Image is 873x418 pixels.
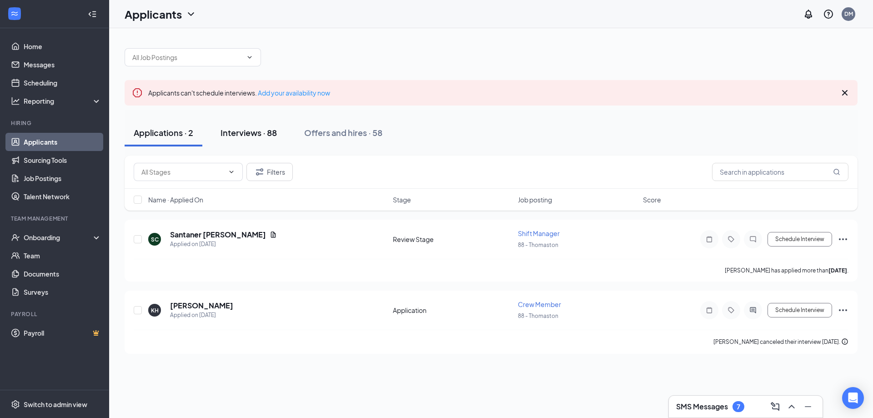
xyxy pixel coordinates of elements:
button: ComposeMessage [768,399,783,414]
h5: [PERSON_NAME] [170,301,233,311]
svg: Note [704,307,715,314]
svg: WorkstreamLogo [10,9,19,18]
button: Minimize [801,399,815,414]
h3: SMS Messages [676,402,728,412]
svg: ChevronDown [186,9,196,20]
a: Messages [24,55,101,74]
svg: ComposeMessage [770,401,781,412]
span: Stage [393,195,411,204]
svg: ChevronDown [228,168,235,176]
a: Scheduling [24,74,101,92]
svg: ChatInactive [748,236,758,243]
a: Home [24,37,101,55]
span: Crew Member [518,300,561,308]
div: KH [151,307,159,314]
svg: Settings [11,400,20,409]
svg: Note [704,236,715,243]
svg: Minimize [803,401,813,412]
p: [PERSON_NAME] has applied more than . [725,267,848,274]
div: Application [393,306,512,315]
button: Schedule Interview [768,303,832,317]
div: Applied on [DATE] [170,240,277,249]
div: 7 [737,403,740,411]
svg: Filter [254,166,265,177]
svg: Collapse [88,10,97,19]
div: Applications · 2 [134,127,193,138]
input: All Job Postings [132,52,242,62]
button: Schedule Interview [768,232,832,247]
svg: Notifications [803,9,814,20]
div: Offers and hires · 58 [304,127,382,138]
svg: Ellipses [838,234,848,245]
svg: Error [132,87,143,98]
div: Review Stage [393,235,512,244]
svg: Cross [839,87,850,98]
span: 88 - Thomaston [518,242,558,248]
button: ChevronUp [784,399,799,414]
div: Applied on [DATE] [170,311,233,320]
svg: Document [270,231,277,238]
div: Reporting [24,96,102,106]
a: Talent Network [24,187,101,206]
svg: ChevronDown [246,54,253,61]
a: Sourcing Tools [24,151,101,169]
span: Applicants can't schedule interviews. [148,89,330,97]
a: Documents [24,265,101,283]
svg: UserCheck [11,233,20,242]
b: [DATE] [828,267,847,274]
svg: Info [841,338,848,345]
div: Hiring [11,119,100,127]
div: DM [844,10,853,18]
span: Score [643,195,661,204]
div: SC [151,236,159,243]
svg: Analysis [11,96,20,106]
a: Applicants [24,133,101,151]
div: Payroll [11,310,100,318]
span: Job posting [518,195,552,204]
div: Open Intercom Messenger [842,387,864,409]
svg: Tag [726,307,737,314]
button: Filter Filters [246,163,293,181]
a: Surveys [24,283,101,301]
a: PayrollCrown [24,324,101,342]
a: Add your availability now [258,89,330,97]
input: Search in applications [712,163,848,181]
h5: Santaner [PERSON_NAME] [170,230,266,240]
input: All Stages [141,167,224,177]
h1: Applicants [125,6,182,22]
a: Team [24,247,101,265]
svg: Tag [726,236,737,243]
div: Interviews · 88 [221,127,277,138]
div: Switch to admin view [24,400,87,409]
div: Onboarding [24,233,94,242]
svg: MagnifyingGlass [833,168,840,176]
span: 88 - Thomaston [518,312,558,319]
svg: Ellipses [838,305,848,316]
div: Team Management [11,215,100,222]
a: Job Postings [24,169,101,187]
svg: ChevronUp [786,401,797,412]
svg: ActiveChat [748,307,758,314]
span: Name · Applied On [148,195,203,204]
div: [PERSON_NAME] canceled their interview [DATE]. [713,337,848,347]
svg: QuestionInfo [823,9,834,20]
span: Shift Manager [518,229,560,237]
